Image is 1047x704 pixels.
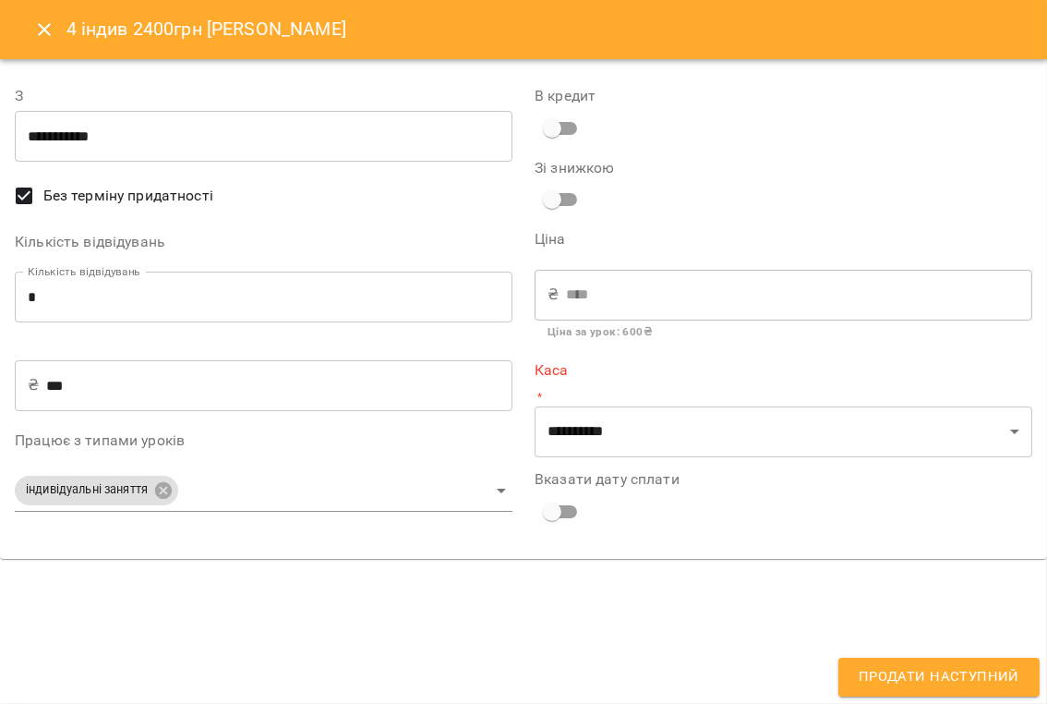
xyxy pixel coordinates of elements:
[535,161,701,176] label: Зі знижкою
[22,7,66,52] button: Close
[66,15,346,43] h6: 4 індив 2400грн [PERSON_NAME]
[859,665,1019,689] span: Продати наступний
[838,658,1040,697] button: Продати наступний
[535,232,1032,247] label: Ціна
[535,363,1032,378] label: Каса
[15,89,512,103] label: З
[15,476,178,505] div: індивідуальні заняття
[28,374,39,396] p: ₴
[15,433,512,448] label: Працює з типами уроків
[15,470,512,512] div: індивідуальні заняття
[15,481,159,499] span: індивідуальні заняття
[15,235,512,249] label: Кількість відвідувань
[548,325,652,338] b: Ціна за урок : 600 ₴
[535,472,1032,487] label: Вказати дату сплати
[535,89,1032,103] label: В кредит
[43,185,213,207] span: Без терміну придатності
[548,284,559,306] p: ₴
